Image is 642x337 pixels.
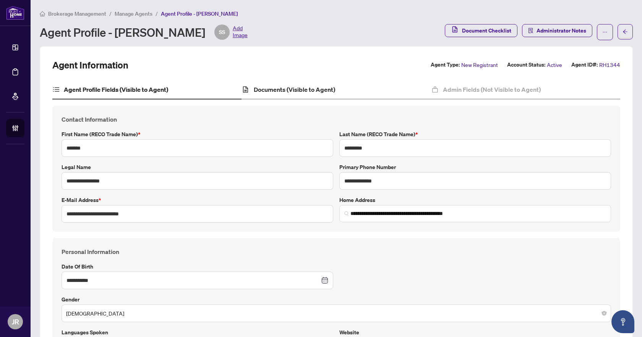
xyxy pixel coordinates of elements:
label: Languages spoken [62,328,333,337]
div: Agent Profile - [PERSON_NAME] [40,24,248,40]
span: Manage Agents [115,10,152,17]
label: Agent Type: [431,60,460,69]
label: Home Address [339,196,611,204]
span: Male [66,306,606,321]
img: search_icon [344,211,349,216]
label: Gender [62,295,611,304]
span: Active [547,60,562,69]
span: Administrator Notes [537,24,586,37]
span: arrow-left [623,29,628,34]
h4: Agent Profile Fields (Visible to Agent) [64,85,168,94]
span: home [40,11,45,16]
span: Add Image [233,24,248,40]
label: Account Status: [507,60,545,69]
li: / [109,9,112,18]
label: E-mail Address [62,196,333,204]
span: Brokerage Management [48,10,106,17]
span: JR [12,316,19,327]
h2: Agent Information [52,59,128,71]
span: New Registrant [461,60,498,69]
span: Agent Profile - [PERSON_NAME] [161,10,238,17]
button: Open asap [611,310,634,333]
label: Primary Phone Number [339,163,611,171]
span: solution [528,28,533,33]
button: Document Checklist [445,24,517,37]
h4: Personal Information [62,247,611,256]
li: / [156,9,158,18]
span: close-circle [602,311,606,316]
span: RH1344 [599,60,620,69]
label: First Name (RECO Trade Name) [62,130,333,138]
label: Legal Name [62,163,333,171]
label: Date of Birth [62,262,333,271]
button: Administrator Notes [522,24,592,37]
h4: Contact Information [62,115,611,124]
span: ellipsis [602,29,608,35]
label: Last Name (RECO Trade Name) [339,130,611,138]
h4: Admin Fields (Not Visible to Agent) [443,85,541,94]
img: logo [6,6,24,20]
label: Agent ID#: [571,60,598,69]
span: SS [219,28,225,36]
span: Document Checklist [462,24,511,37]
label: Website [339,328,611,337]
h4: Documents (Visible to Agent) [254,85,335,94]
